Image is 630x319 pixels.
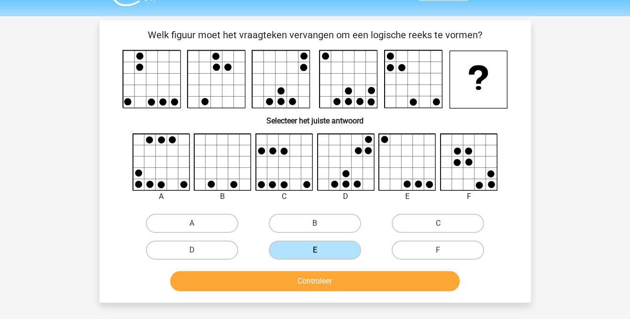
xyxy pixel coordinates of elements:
[269,241,361,260] label: E
[269,214,361,233] label: B
[392,241,484,260] label: F
[115,109,516,125] h6: Selecteer het juiste antwoord
[371,191,443,202] div: E
[115,28,516,42] p: Welk figuur moet het vraagteken vervangen om een logische reeks te vormen?
[392,214,484,233] label: C
[187,191,259,202] div: B
[146,241,238,260] label: D
[433,191,505,202] div: F
[170,271,460,291] button: Controleer
[146,214,238,233] label: A
[248,191,321,202] div: C
[125,191,198,202] div: A
[310,191,382,202] div: D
